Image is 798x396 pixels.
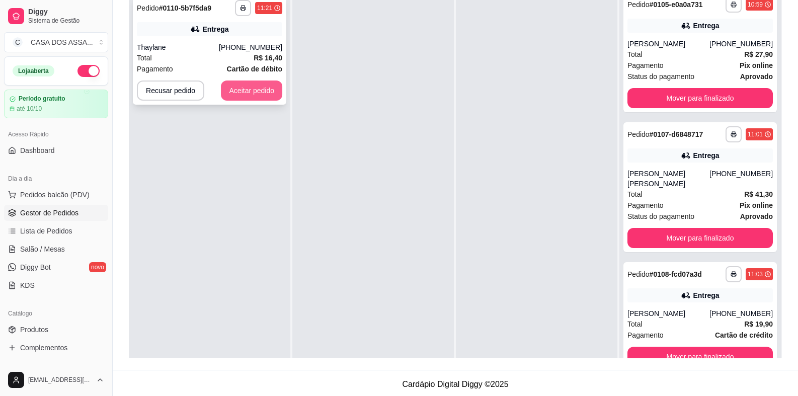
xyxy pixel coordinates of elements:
[20,343,67,353] span: Complementos
[740,201,773,209] strong: Pix online
[20,208,78,218] span: Gestor de Pedidos
[4,368,108,392] button: [EMAIL_ADDRESS][DOMAIN_NAME]
[744,190,773,198] strong: R$ 41,30
[20,226,72,236] span: Lista de Pedidos
[627,228,773,248] button: Mover para finalizado
[627,71,694,82] span: Status do pagamento
[693,21,719,31] div: Entrega
[31,37,93,47] div: CASA DOS ASSA ...
[740,212,773,220] strong: aprovado
[4,90,108,118] a: Período gratuitoaté 10/10
[4,171,108,187] div: Dia a dia
[137,81,204,101] button: Recusar pedido
[137,42,219,52] div: Thaylane
[227,65,282,73] strong: Cartão de débito
[13,37,23,47] span: C
[28,8,104,17] span: Diggy
[4,205,108,221] a: Gestor de Pedidos
[709,169,773,189] div: [PHONE_NUMBER]
[4,340,108,356] a: Complementos
[4,241,108,257] a: Salão / Mesas
[693,290,719,300] div: Entrega
[4,187,108,203] button: Pedidos balcão (PDV)
[137,63,173,74] span: Pagamento
[20,190,90,200] span: Pedidos balcão (PDV)
[20,244,65,254] span: Salão / Mesas
[627,330,664,341] span: Pagamento
[744,50,773,58] strong: R$ 27,90
[627,49,643,60] span: Total
[744,320,773,328] strong: R$ 19,90
[202,24,228,34] div: Entrega
[627,308,709,319] div: [PERSON_NAME]
[19,95,65,103] article: Período gratuito
[627,169,709,189] div: [PERSON_NAME] [PERSON_NAME]
[748,130,763,138] div: 11:01
[4,305,108,322] div: Catálogo
[254,54,282,62] strong: R$ 16,40
[20,325,48,335] span: Produtos
[627,200,664,211] span: Pagamento
[627,88,773,108] button: Mover para finalizado
[4,322,108,338] a: Produtos
[28,17,104,25] span: Sistema de Gestão
[627,1,650,9] span: Pedido
[693,150,719,161] div: Entrega
[17,105,42,113] article: até 10/10
[740,61,773,69] strong: Pix online
[627,130,650,138] span: Pedido
[748,270,763,278] div: 11:03
[650,130,703,138] strong: # 0107-d6848717
[4,142,108,159] a: Dashboard
[627,319,643,330] span: Total
[627,270,650,278] span: Pedido
[4,223,108,239] a: Lista de Pedidos
[159,4,211,12] strong: # 0110-5b7f5da9
[4,4,108,28] a: DiggySistema de Gestão
[650,270,702,278] strong: # 0108-fcd07a3d
[20,145,55,155] span: Dashboard
[650,1,703,9] strong: # 0105-e0a0a731
[257,4,272,12] div: 11:21
[28,376,92,384] span: [EMAIL_ADDRESS][DOMAIN_NAME]
[20,262,51,272] span: Diggy Bot
[709,308,773,319] div: [PHONE_NUMBER]
[740,72,773,81] strong: aprovado
[709,39,773,49] div: [PHONE_NUMBER]
[13,65,54,76] div: Loja aberta
[748,1,763,9] div: 10:59
[4,32,108,52] button: Select a team
[4,259,108,275] a: Diggy Botnovo
[627,39,709,49] div: [PERSON_NAME]
[137,52,152,63] span: Total
[137,4,159,12] span: Pedido
[77,65,100,77] button: Alterar Status
[221,81,282,101] button: Aceitar pedido
[20,280,35,290] span: KDS
[219,42,282,52] div: [PHONE_NUMBER]
[627,211,694,222] span: Status do pagamento
[4,277,108,293] a: KDS
[4,126,108,142] div: Acesso Rápido
[627,60,664,71] span: Pagamento
[715,331,773,339] strong: Cartão de crédito
[627,189,643,200] span: Total
[627,347,773,367] button: Mover para finalizado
